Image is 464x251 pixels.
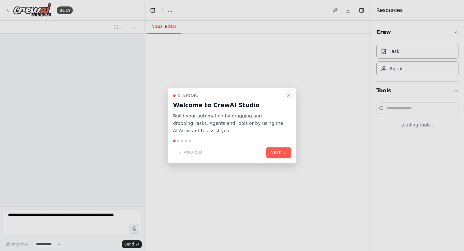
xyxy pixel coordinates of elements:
[285,92,292,99] button: Close walkthrough
[173,101,283,110] h3: Welcome to CrewAI Studio
[173,112,283,134] p: Build your automation by dragging and dropping Tasks, Agents and Tools or by using the AI Assista...
[173,147,206,158] button: Previous
[178,93,199,98] span: Step 1 of 5
[148,6,157,15] button: Hide left sidebar
[266,147,291,158] button: Next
